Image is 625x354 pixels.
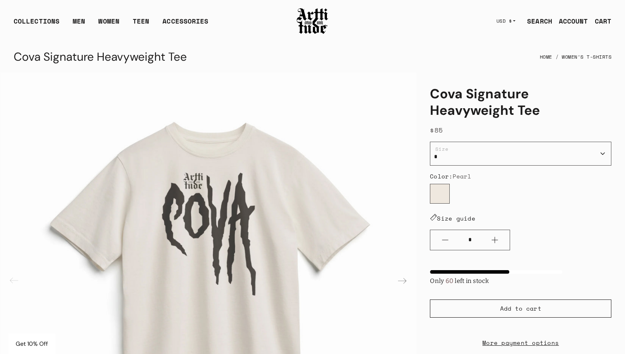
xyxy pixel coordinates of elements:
div: ACCESSORIES [162,16,208,33]
a: SEARCH [520,13,552,29]
ul: Main navigation [7,16,215,33]
a: WOMEN [98,16,119,33]
div: Color: [430,172,611,181]
a: TEEN [133,16,149,33]
a: Open cart [588,13,611,29]
div: Get 10% Off [8,333,55,354]
a: Home [540,48,552,66]
div: Cova Signature Heavyweight Tee [14,47,187,67]
span: Get 10% Off [16,340,48,347]
label: Pearl [430,184,450,204]
a: ACCOUNT [552,13,588,29]
img: Arttitude [296,7,329,35]
a: More payment options [430,338,611,347]
span: $85 [430,125,443,135]
div: CART [595,16,611,26]
div: COLLECTIONS [14,16,60,33]
h1: Cova Signature Heavyweight Tee [430,86,611,119]
button: Plus [480,230,510,250]
span: USD $ [496,18,512,24]
button: Add to cart [430,299,611,318]
input: Quantity [460,232,480,247]
button: Minus [430,230,460,250]
span: 60 [444,277,455,285]
span: Add to cart [500,304,542,313]
a: Women's T-Shirts [562,48,611,66]
div: Next slide [392,271,412,291]
a: MEN [73,16,85,33]
div: Only left in stock [430,274,562,286]
button: USD $ [491,12,521,30]
span: Pearl [453,172,472,181]
a: Size guide [430,214,475,223]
